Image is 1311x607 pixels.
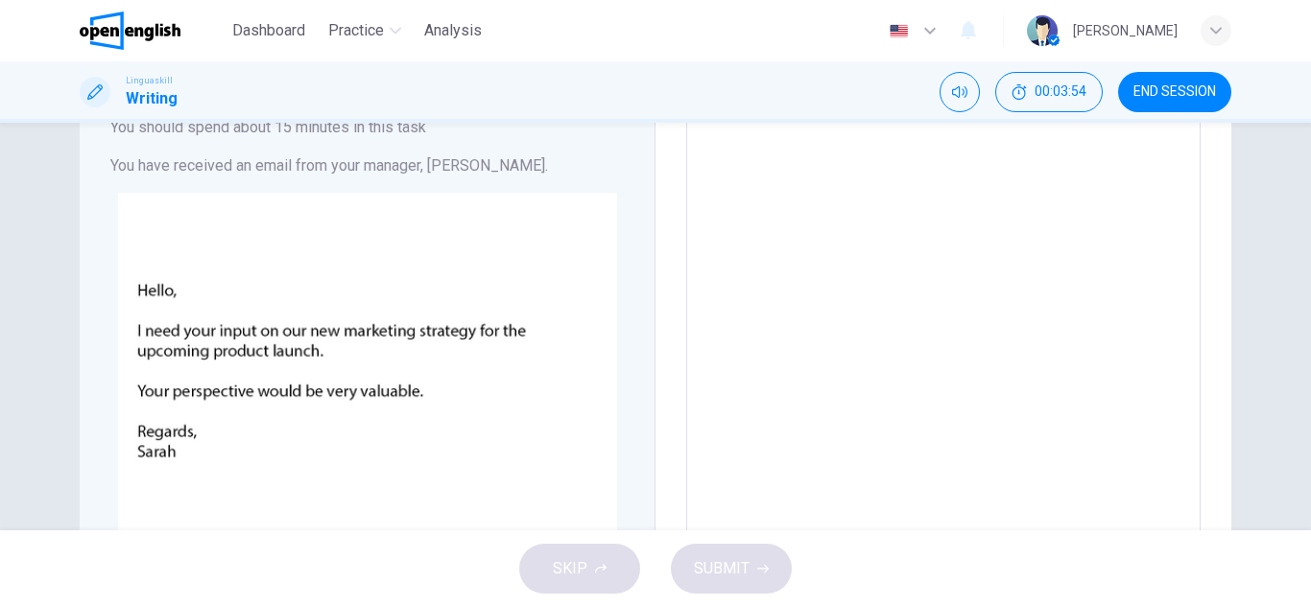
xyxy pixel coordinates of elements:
[940,72,980,112] div: Mute
[1027,15,1058,46] img: Profile picture
[1133,84,1216,100] span: END SESSION
[1035,84,1086,100] span: 00:03:54
[110,154,624,177] h6: You have received an email from your manager, [PERSON_NAME].
[1118,72,1231,112] button: END SESSION
[995,72,1103,112] div: Hide
[995,72,1103,112] button: 00:03:54
[126,74,173,87] span: Linguaskill
[110,116,624,139] h6: You should spend about 15 minutes in this task
[225,13,313,48] button: Dashboard
[126,87,178,110] h1: Writing
[80,12,225,50] a: OpenEnglish logo
[328,19,384,42] span: Practice
[887,24,911,38] img: en
[80,12,180,50] img: OpenEnglish logo
[417,13,489,48] button: Analysis
[321,13,409,48] button: Practice
[232,19,305,42] span: Dashboard
[1073,19,1178,42] div: [PERSON_NAME]
[424,19,482,42] span: Analysis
